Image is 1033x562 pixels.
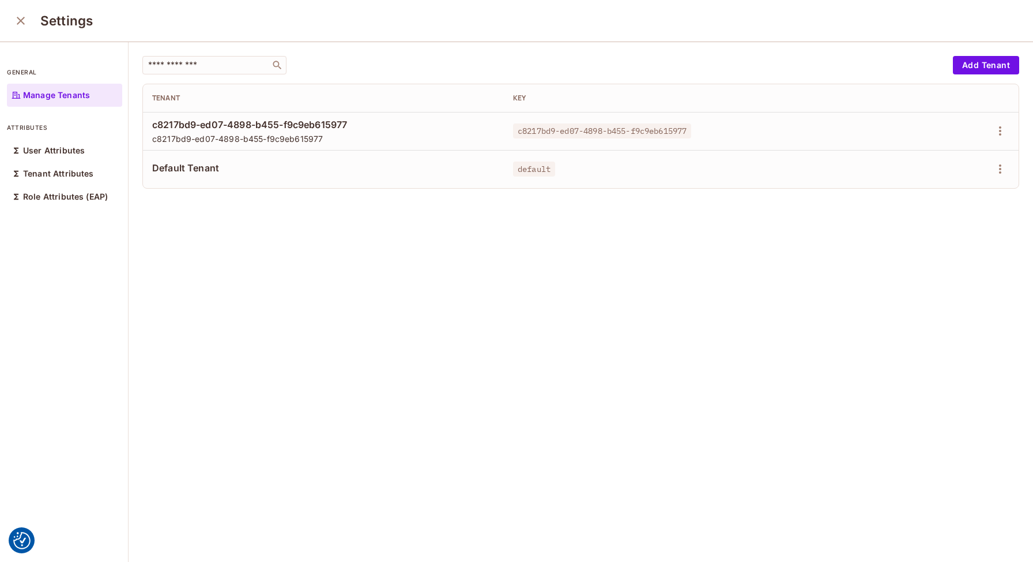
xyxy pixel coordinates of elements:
p: Tenant Attributes [23,169,94,178]
span: c8217bd9-ed07-4898-b455-f9c9eb615977 [152,133,495,144]
span: c8217bd9-ed07-4898-b455-f9c9eb615977 [513,123,691,138]
p: Role Attributes (EAP) [23,192,108,201]
h3: Settings [40,13,93,29]
p: attributes [7,123,122,132]
div: Tenant [152,93,495,103]
span: Default Tenant [152,162,495,174]
span: default [513,162,555,177]
p: general [7,68,122,77]
div: Key [513,93,855,103]
button: close [9,9,32,32]
img: Revisit consent button [13,532,31,549]
p: User Attributes [23,146,85,155]
p: Manage Tenants [23,91,90,100]
button: Consent Preferences [13,532,31,549]
button: Add Tenant [953,56,1019,74]
span: c8217bd9-ed07-4898-b455-f9c9eb615977 [152,118,495,131]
